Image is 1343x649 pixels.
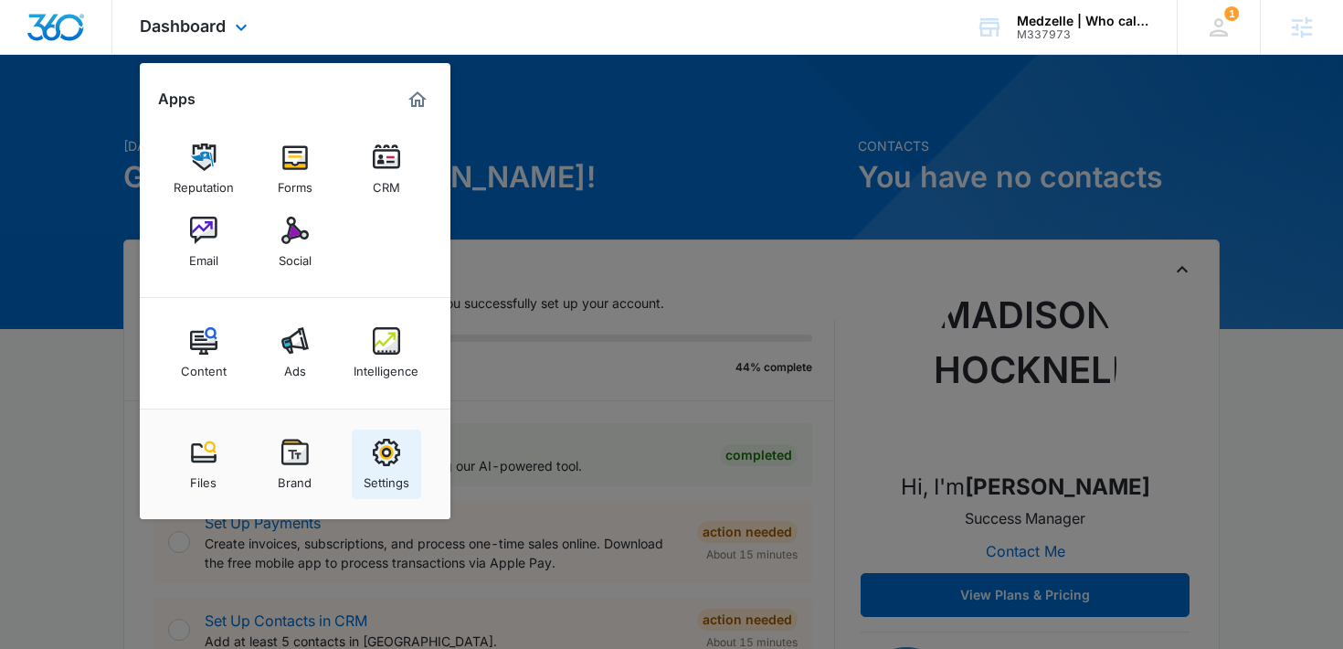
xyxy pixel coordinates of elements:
a: Content [169,318,238,388]
a: Settings [352,430,421,499]
div: Settings [364,466,409,490]
div: Social [279,244,312,268]
a: Ads [260,318,330,388]
span: 1 [1224,6,1239,21]
div: Reputation [174,171,234,195]
div: Files [190,466,217,490]
a: Files [169,430,238,499]
div: Ads [284,355,306,378]
div: Forms [278,171,312,195]
a: Forms [260,134,330,204]
div: notifications count [1224,6,1239,21]
div: Brand [278,466,312,490]
div: CRM [373,171,400,195]
div: Intelligence [354,355,418,378]
div: Content [181,355,227,378]
h2: Apps [158,90,196,108]
a: Email [169,207,238,277]
a: Brand [260,430,330,499]
a: Reputation [169,134,238,204]
a: CRM [352,134,421,204]
a: Social [260,207,330,277]
a: Marketing 360® Dashboard [403,85,432,114]
a: Intelligence [352,318,421,388]
div: Email [189,244,218,268]
div: account id [1017,28,1150,41]
div: account name [1017,14,1150,28]
span: Dashboard [140,16,226,36]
